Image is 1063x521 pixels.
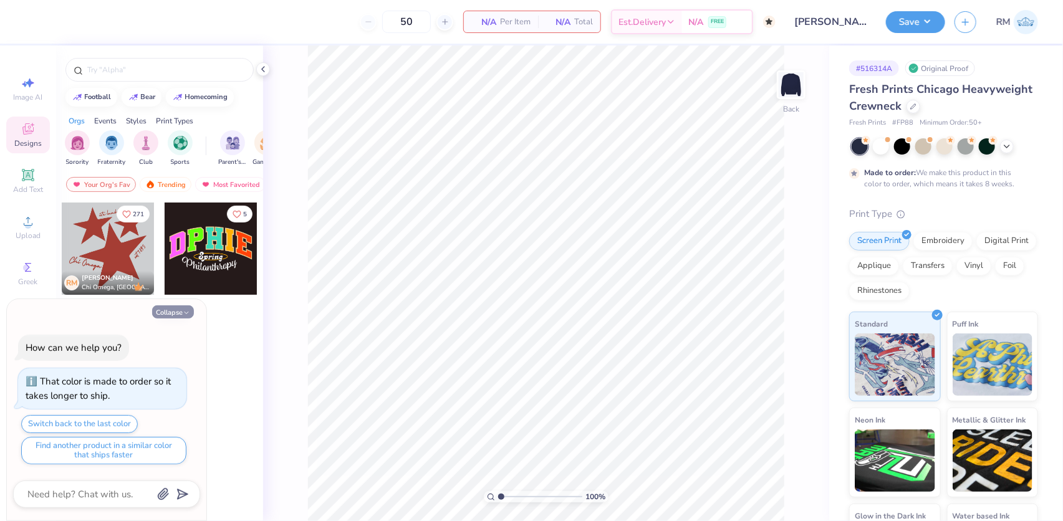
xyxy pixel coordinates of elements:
[903,257,953,275] div: Transfers
[21,437,186,464] button: Find another product in a similar color that ships faster
[783,103,799,115] div: Back
[117,206,150,222] button: Like
[864,167,1017,189] div: We make this product in this color to order, which means it takes 8 weeks.
[14,138,42,148] span: Designs
[65,88,117,107] button: football
[227,206,253,222] button: Like
[253,130,281,167] div: filter for Game Day
[85,93,112,100] div: football
[913,232,973,251] div: Embroidery
[133,130,158,167] button: filter button
[226,136,240,150] img: Parent's Weekend Image
[849,207,1038,221] div: Print Type
[82,274,133,282] span: [PERSON_NAME]
[996,10,1038,34] a: RM
[1014,10,1038,34] img: Roberta Manuel
[253,158,281,167] span: Game Day
[173,93,183,101] img: trend_line.gif
[995,257,1024,275] div: Foil
[105,136,118,150] img: Fraternity Image
[849,232,910,251] div: Screen Print
[195,177,266,192] div: Most Favorited
[70,136,85,150] img: Sorority Image
[66,158,89,167] span: Sorority
[546,16,570,29] span: N/A
[133,211,144,217] span: 271
[711,17,724,26] span: FREE
[65,130,90,167] button: filter button
[855,413,885,426] span: Neon Ink
[471,16,496,29] span: N/A
[26,375,171,402] div: That color is made to order so it takes longer to ship.
[218,130,247,167] button: filter button
[16,231,41,241] span: Upload
[618,16,666,29] span: Est. Delivery
[69,115,85,127] div: Orgs
[905,60,975,76] div: Original Proof
[886,11,945,33] button: Save
[156,115,193,127] div: Print Types
[243,211,247,217] span: 5
[976,232,1037,251] div: Digital Print
[141,93,156,100] div: bear
[139,158,153,167] span: Club
[996,15,1011,29] span: RM
[21,415,138,433] button: Switch back to the last color
[64,275,79,290] div: RM
[94,115,117,127] div: Events
[72,180,82,189] img: most_fav.gif
[382,11,431,33] input: – –
[849,118,886,128] span: Fresh Prints
[152,305,194,318] button: Collapse
[855,429,935,492] img: Neon Ink
[66,177,136,192] div: Your Org's Fav
[849,282,910,300] div: Rhinestones
[500,16,531,29] span: Per Item
[849,60,899,76] div: # 516314A
[82,283,149,292] span: Chi Omega, [GEOGRAPHIC_DATA]
[86,64,246,76] input: Try "Alpha"
[139,136,153,150] img: Club Image
[168,130,193,167] div: filter for Sports
[145,180,155,189] img: trending.gif
[855,317,888,330] span: Standard
[126,115,147,127] div: Styles
[133,130,158,167] div: filter for Club
[260,136,274,150] img: Game Day Image
[65,130,90,167] div: filter for Sorority
[14,92,43,102] span: Image AI
[855,333,935,396] img: Standard
[122,88,161,107] button: bear
[72,93,82,101] img: trend_line.gif
[956,257,991,275] div: Vinyl
[218,158,247,167] span: Parent's Weekend
[218,130,247,167] div: filter for Parent's Weekend
[98,130,126,167] button: filter button
[173,136,188,150] img: Sports Image
[98,158,126,167] span: Fraternity
[26,342,122,354] div: How can we help you?
[779,72,804,97] img: Back
[98,130,126,167] div: filter for Fraternity
[953,413,1026,426] span: Metallic & Glitter Ink
[849,82,1032,113] span: Fresh Prints Chicago Heavyweight Crewneck
[953,317,979,330] span: Puff Ink
[849,257,899,275] div: Applique
[185,93,228,100] div: homecoming
[13,184,43,194] span: Add Text
[166,88,234,107] button: homecoming
[864,168,916,178] strong: Made to order:
[128,93,138,101] img: trend_line.gif
[585,491,605,502] span: 100 %
[168,130,193,167] button: filter button
[953,429,1033,492] img: Metallic & Glitter Ink
[953,333,1033,396] img: Puff Ink
[201,180,211,189] img: most_fav.gif
[574,16,593,29] span: Total
[171,158,190,167] span: Sports
[140,177,191,192] div: Trending
[920,118,982,128] span: Minimum Order: 50 +
[253,130,281,167] button: filter button
[785,9,877,34] input: Untitled Design
[688,16,703,29] span: N/A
